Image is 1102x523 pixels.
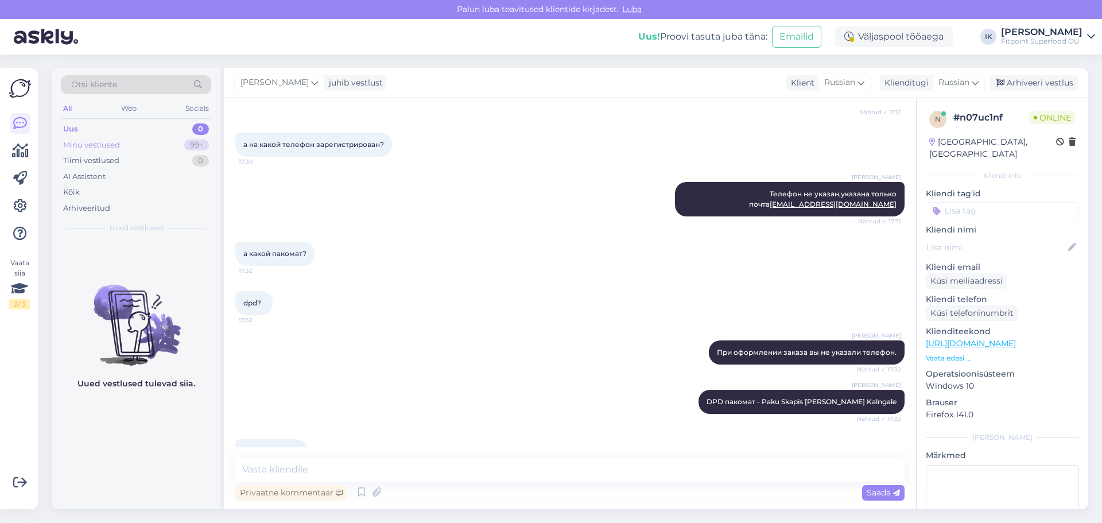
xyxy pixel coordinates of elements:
div: Väljaspool tööaega [835,26,953,47]
span: DPD пакомат - Paku Skapis [PERSON_NAME] Kalngale [707,397,897,406]
p: Kliendi email [926,261,1079,273]
div: Vaata siia [9,258,30,309]
p: Uued vestlused tulevad siia. [77,378,195,390]
span: не я не указала [243,447,300,455]
div: juhib vestlust [324,77,383,89]
span: Nähtud ✓ 11:12 [858,108,901,117]
div: [GEOGRAPHIC_DATA], [GEOGRAPHIC_DATA] [929,136,1056,160]
div: AI Assistent [63,171,106,183]
span: а на какой телефон зарегистрирован? [243,140,384,149]
div: Kliendi info [926,171,1079,181]
div: Minu vestlused [63,140,120,151]
div: Kõik [63,187,80,198]
span: При оформлении заказа вы не указали телефон. [717,348,897,357]
span: Nähtud ✓ 17:31 [858,217,901,226]
p: Kliendi nimi [926,224,1079,236]
img: No chats [52,264,220,367]
span: [PERSON_NAME] [852,331,901,340]
span: 17:32 [239,266,282,275]
b: Uus! [638,31,660,42]
div: Arhiveeritud [63,203,110,214]
div: Uus [63,123,78,135]
div: Socials [183,101,211,116]
p: Vaata edasi ... [926,353,1079,363]
div: Küsi meiliaadressi [926,273,1007,289]
p: Operatsioonisüsteem [926,368,1079,380]
div: Tiimi vestlused [63,155,119,166]
span: Russian [824,76,855,89]
div: Klienditugi [880,77,929,89]
div: 0 [192,155,209,166]
input: Lisa nimi [926,241,1066,254]
span: Телефон не указан,указана только почта [749,189,898,208]
span: Nähtud ✓ 17:32 [857,414,901,423]
span: [PERSON_NAME] [852,381,901,389]
div: 2 / 3 [9,299,30,309]
span: Nähtud ✓ 17:32 [857,365,901,374]
a: [PERSON_NAME]Fitpoint Superfood OÜ [1001,28,1095,46]
span: Saada [867,487,900,498]
p: Brauser [926,397,1079,409]
span: [PERSON_NAME] [240,76,309,89]
div: 99+ [184,140,209,151]
p: Märkmed [926,450,1079,462]
div: Küsi telefoninumbrit [926,305,1018,321]
div: All [61,101,74,116]
p: Klienditeekond [926,326,1079,338]
a: [EMAIL_ADDRESS][DOMAIN_NAME] [770,200,897,208]
div: Arhiveeri vestlus [990,75,1078,91]
span: n [935,115,941,123]
input: Lisa tag [926,202,1079,219]
span: Otsi kliente [71,79,117,91]
p: Firefox 141.0 [926,409,1079,421]
div: [PERSON_NAME] [1001,28,1082,37]
img: Askly Logo [9,78,31,99]
span: а какой пакомат? [243,249,306,258]
div: # n07uc1nf [953,111,1029,125]
span: [PERSON_NAME] [852,173,901,181]
div: 0 [192,123,209,135]
a: [URL][DOMAIN_NAME] [926,338,1016,348]
div: Privaatne kommentaar [235,485,347,501]
span: Luba [619,4,645,14]
span: Uued vestlused [110,223,163,233]
div: Fitpoint Superfood OÜ [1001,37,1082,46]
div: IK [980,29,996,45]
div: Klient [786,77,814,89]
button: Emailid [772,26,821,48]
span: 17:30 [239,157,282,166]
p: Kliendi tag'id [926,188,1079,200]
span: Online [1029,111,1076,124]
span: 17:32 [239,316,282,324]
div: Proovi tasuta juba täna: [638,30,767,44]
div: Web [119,101,139,116]
p: Windows 10 [926,380,1079,392]
p: Kliendi telefon [926,293,1079,305]
span: dpd? [243,299,261,307]
div: [PERSON_NAME] [926,432,1079,443]
span: Russian [938,76,969,89]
